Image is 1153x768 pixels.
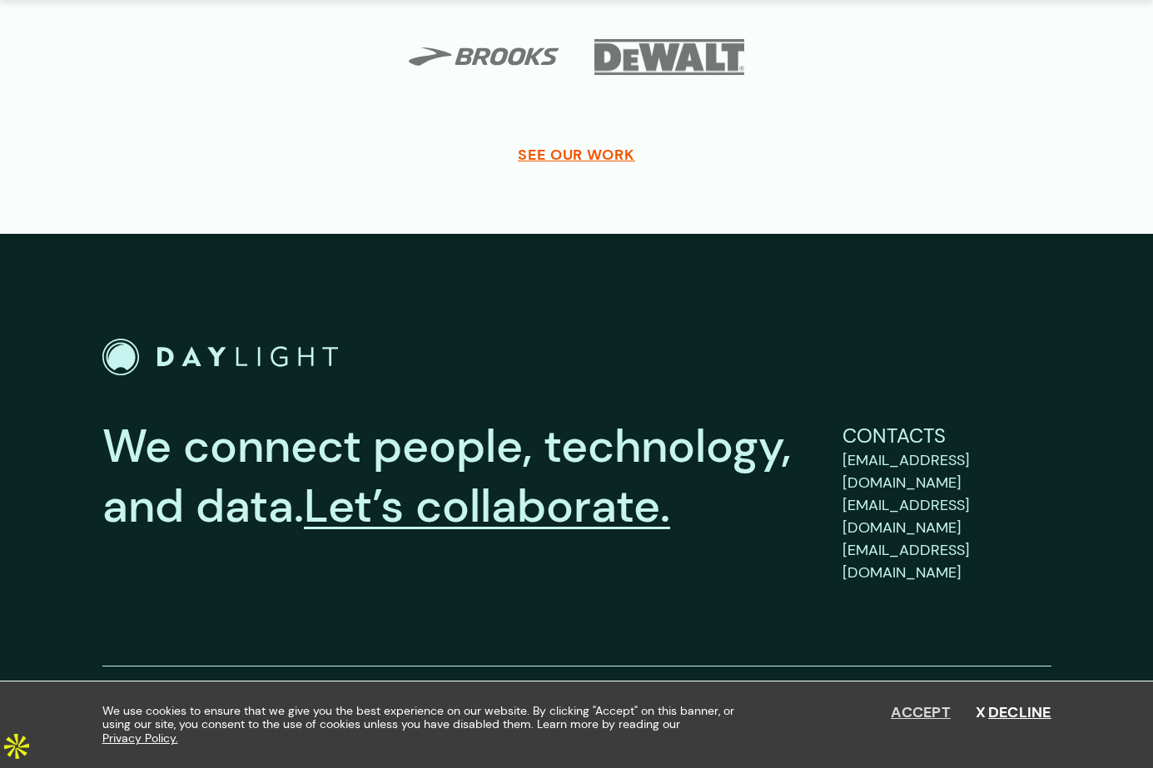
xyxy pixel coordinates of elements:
span: We use cookies to ensure that we give you the best experience on our website. By clicking "Accept... [102,704,748,746]
img: DeWALT Logo [594,22,744,92]
p: We connect people, technology, and data. [102,417,793,536]
span: [EMAIL_ADDRESS][DOMAIN_NAME] [842,540,970,582]
a: sales@bydaylight.com [842,494,1051,539]
a: careers@bydaylight.com [842,539,1051,584]
span: [EMAIL_ADDRESS][DOMAIN_NAME] [842,450,970,493]
img: Brooks Logo [409,22,559,92]
a: Go to Home Page [102,339,338,376]
a: support@bydaylight.com [842,449,1051,494]
button: Accept [891,704,951,722]
span: [EMAIL_ADDRESS][DOMAIN_NAME] [842,495,970,538]
a: See our work [518,146,635,164]
span: Upgrade [7,20,49,32]
img: The Daylight Studio Logo [102,339,338,376]
a: Let’s collaborate. [304,475,670,535]
button: Decline [976,704,1051,722]
p: Contacts [842,421,1051,451]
